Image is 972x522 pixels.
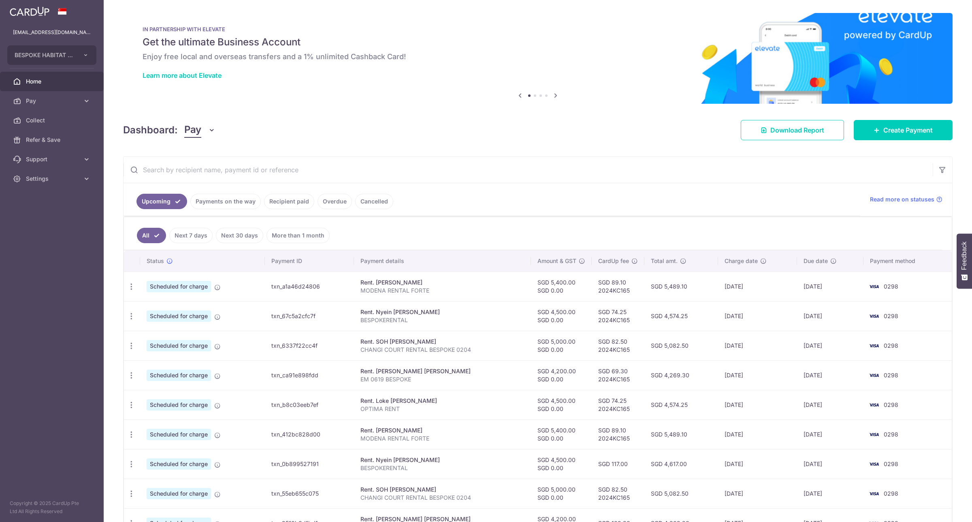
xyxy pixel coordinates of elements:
div: Rent. [PERSON_NAME] [360,278,524,287]
td: [DATE] [718,390,797,419]
td: [DATE] [718,301,797,331]
td: [DATE] [718,449,797,479]
img: Bank Card [866,282,882,291]
th: Payment ID [265,250,354,272]
span: 0298 [884,401,898,408]
span: Scheduled for charge [147,310,211,322]
div: Rent. Nyein [PERSON_NAME] [360,456,524,464]
td: txn_a1a46d24806 [265,272,354,301]
a: All [137,228,166,243]
td: [DATE] [797,449,863,479]
td: SGD 89.10 2024KC165 [592,272,644,301]
img: Bank Card [866,311,882,321]
td: [DATE] [718,331,797,360]
td: SGD 4,500.00 SGD 0.00 [531,449,592,479]
td: [DATE] [797,390,863,419]
td: SGD 5,000.00 SGD 0.00 [531,479,592,508]
span: 0298 [884,490,898,497]
span: Create Payment [883,125,933,135]
p: CHANGI COURT RENTAL BESPOKE 0204 [360,346,524,354]
span: Scheduled for charge [147,340,211,351]
a: Payments on the way [190,194,261,209]
button: BESPOKE HABITAT FORTE PTE. LTD. [7,45,96,65]
div: Rent. SOH [PERSON_NAME] [360,338,524,346]
span: Amount & GST [537,257,576,265]
td: SGD 69.30 2024KC165 [592,360,644,390]
a: Upcoming [136,194,187,209]
a: Download Report [741,120,844,140]
span: Scheduled for charge [147,370,211,381]
span: CardUp fee [598,257,629,265]
p: BESPOKERENTAL [360,316,524,324]
span: Scheduled for charge [147,399,211,411]
td: [DATE] [718,479,797,508]
td: [DATE] [718,360,797,390]
a: Cancelled [355,194,393,209]
h6: Enjoy free local and overseas transfers and a 1% unlimited Cashback Card! [143,52,933,62]
td: SGD 89.10 2024KC165 [592,419,644,449]
span: Read more on statuses [870,195,934,203]
td: SGD 5,082.50 [644,479,718,508]
td: SGD 74.25 2024KC165 [592,301,644,331]
h4: Dashboard: [123,123,178,137]
td: SGD 5,400.00 SGD 0.00 [531,272,592,301]
span: 0298 [884,342,898,349]
td: SGD 5,082.50 [644,331,718,360]
img: Bank Card [866,459,882,469]
div: Rent. [PERSON_NAME] [360,426,524,434]
td: SGD 4,574.25 [644,390,718,419]
span: Charge date [725,257,758,265]
td: SGD 4,500.00 SGD 0.00 [531,301,592,331]
td: [DATE] [797,301,863,331]
p: OPTIMA RENT [360,405,524,413]
span: Scheduled for charge [147,488,211,499]
a: Recipient paid [264,194,314,209]
span: Status [147,257,164,265]
th: Payment details [354,250,531,272]
td: txn_b8c03eeb7ef [265,390,354,419]
p: IN PARTNERSHIP WITH ELEVATE [143,26,933,32]
td: SGD 4,500.00 SGD 0.00 [531,390,592,419]
span: Feedback [961,242,968,270]
td: SGD 82.50 2024KC165 [592,331,644,360]
td: [DATE] [718,419,797,449]
a: Learn more about Elevate [143,71,222,79]
a: More than 1 month [266,228,330,243]
td: SGD 117.00 [592,449,644,479]
div: Rent. Nyein [PERSON_NAME] [360,308,524,316]
h5: Get the ultimate Business Account [143,36,933,49]
span: Settings [26,175,79,183]
span: 0298 [884,431,898,438]
img: Bank Card [866,489,882,498]
span: Pay [184,122,201,138]
td: txn_67c5a2cfc7f [265,301,354,331]
td: SGD 74.25 2024KC165 [592,390,644,419]
p: BESPOKERENTAL [360,464,524,472]
span: Scheduled for charge [147,458,211,470]
p: MODENA RENTAL FORTE [360,434,524,443]
p: CHANGI COURT RENTAL BESPOKE 0204 [360,494,524,502]
span: 0298 [884,283,898,290]
a: Create Payment [854,120,953,140]
span: Scheduled for charge [147,429,211,440]
p: [EMAIL_ADDRESS][DOMAIN_NAME] [13,28,91,36]
button: Feedback - Show survey [957,233,972,289]
input: Search by recipient name, payment id or reference [124,157,933,183]
td: txn_ca91e898fdd [265,360,354,390]
p: EM 0619 BESPOKE [360,375,524,383]
span: Pay [26,97,79,105]
td: txn_55eb655c075 [265,479,354,508]
th: Payment method [863,250,952,272]
img: CardUp [10,6,49,16]
a: Next 30 days [216,228,263,243]
span: 0298 [884,372,898,379]
span: Support [26,155,79,163]
button: Pay [184,122,215,138]
span: Collect [26,116,79,124]
div: Rent. [PERSON_NAME] [PERSON_NAME] [360,367,524,375]
td: [DATE] [797,419,863,449]
td: [DATE] [797,360,863,390]
td: SGD 4,269.30 [644,360,718,390]
img: Renovation banner [123,13,953,104]
td: txn_412bc828d00 [265,419,354,449]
